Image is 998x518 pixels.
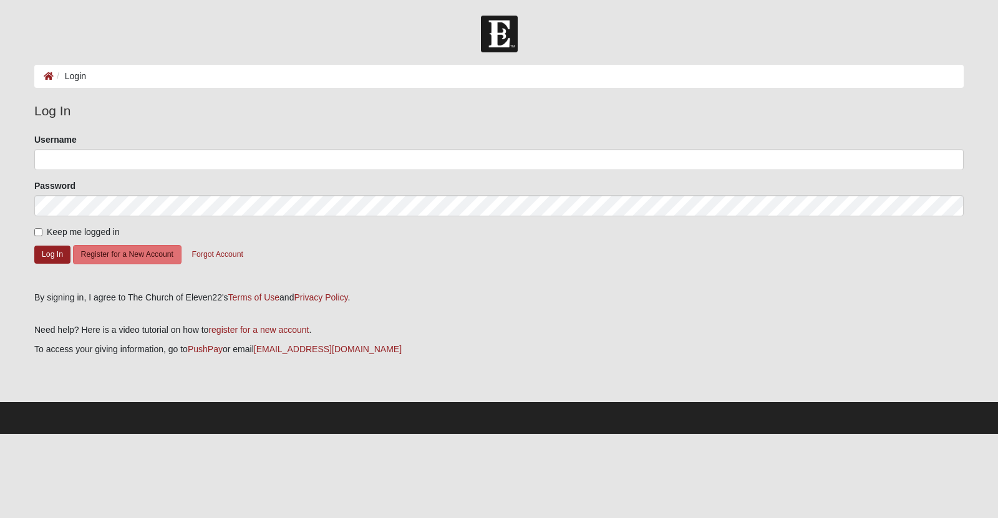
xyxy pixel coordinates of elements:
[73,245,182,264] button: Register for a New Account
[34,291,964,304] div: By signing in, I agree to The Church of Eleven22's and .
[34,343,964,356] p: To access your giving information, go to or email
[188,344,223,354] a: PushPay
[294,292,347,302] a: Privacy Policy
[34,246,70,264] button: Log In
[34,180,75,192] label: Password
[54,70,86,83] li: Login
[34,101,964,121] legend: Log In
[34,133,77,146] label: Username
[228,292,279,302] a: Terms of Use
[47,227,120,237] span: Keep me logged in
[34,324,964,337] p: Need help? Here is a video tutorial on how to .
[184,245,251,264] button: Forgot Account
[254,344,402,354] a: [EMAIL_ADDRESS][DOMAIN_NAME]
[208,325,309,335] a: register for a new account
[34,228,42,236] input: Keep me logged in
[481,16,518,52] img: Church of Eleven22 Logo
